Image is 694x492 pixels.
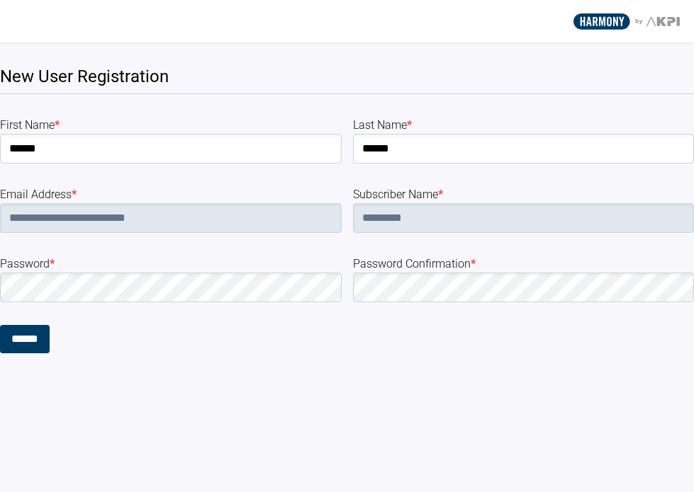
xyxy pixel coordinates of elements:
[407,118,412,132] abbr: required
[50,257,55,270] abbr: required
[471,257,476,270] abbr: required
[72,188,77,201] abbr: required
[55,118,60,132] abbr: required
[438,188,443,201] abbr: required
